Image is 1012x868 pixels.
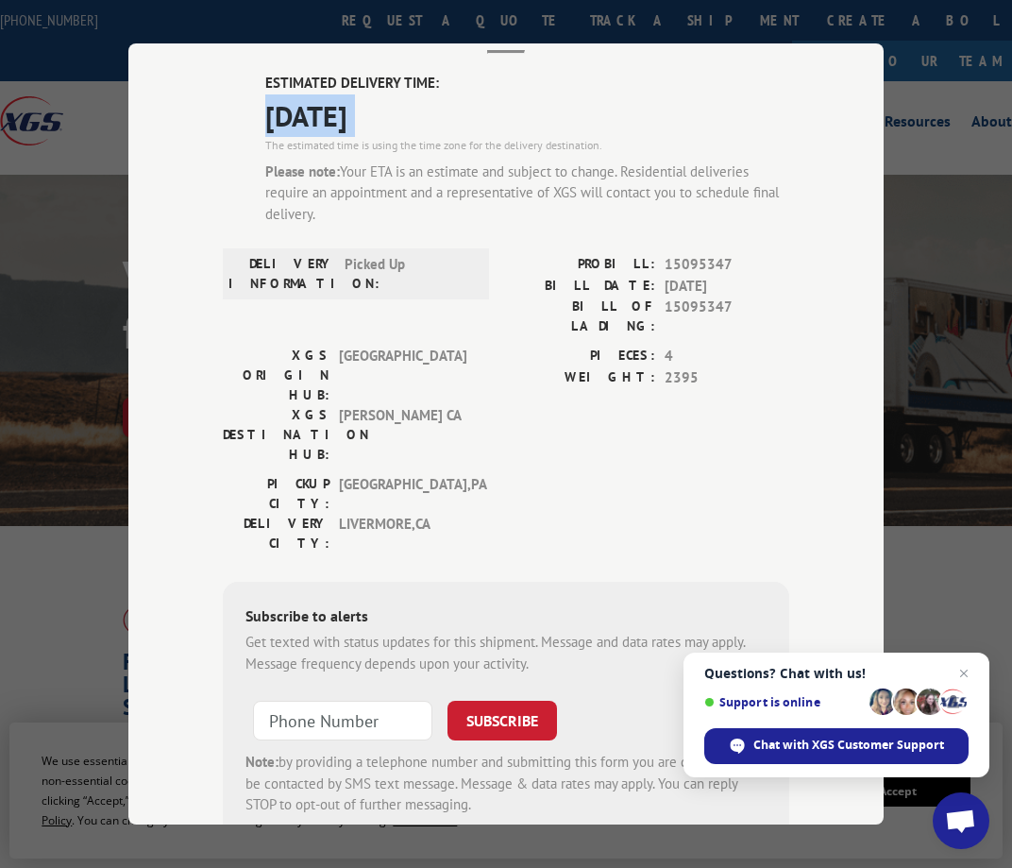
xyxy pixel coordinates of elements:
strong: Note: [245,753,278,771]
label: PICKUP CITY: [223,474,329,514]
div: by providing a telephone number and submitting this form you are consenting to be contacted by SM... [245,752,767,816]
span: 2395 [665,367,789,389]
label: WEIGHT: [506,367,655,389]
div: Get texted with status updates for this shipment. Message and data rates may apply. Message frequ... [245,632,767,674]
label: PROBILL: [506,254,655,276]
div: The estimated time is using the time zone for the delivery destination. [265,137,789,154]
span: [GEOGRAPHIC_DATA] [339,346,466,405]
label: XGS ORIGIN HUB: [223,346,329,405]
span: 15095347 [665,297,789,336]
label: BILL DATE: [506,276,655,298]
label: DELIVERY CITY: [223,514,329,553]
button: SUBSCRIBE [447,701,557,740]
div: Your ETA is an estimate and subject to change. Residential deliveries require an appointment and ... [265,162,789,226]
span: Picked Up [345,254,472,294]
span: LIVERMORE , CA [339,514,466,553]
label: BILL OF LADING: [506,297,655,336]
span: 15095347 [665,254,789,276]
span: Chat with XGS Customer Support [753,737,944,754]
label: XGS DESTINATION HUB: [223,405,329,465]
span: [DATE] [265,94,789,137]
span: [PERSON_NAME] CA [339,405,466,465]
label: PIECES: [506,346,655,367]
span: 4 [665,346,789,367]
span: Questions? Chat with us! [704,666,969,681]
div: Subscribe to alerts [245,604,767,632]
span: Support is online [704,695,863,709]
span: [GEOGRAPHIC_DATA] , PA [339,474,466,514]
label: DELIVERY INFORMATION: [228,254,335,294]
div: Open chat [933,792,989,849]
label: ESTIMATED DELIVERY TIME: [265,73,789,94]
strong: Please note: [265,162,340,180]
span: Close chat [953,662,975,685]
input: Phone Number [253,701,432,740]
span: [DATE] [665,276,789,298]
div: Chat with XGS Customer Support [704,728,969,764]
